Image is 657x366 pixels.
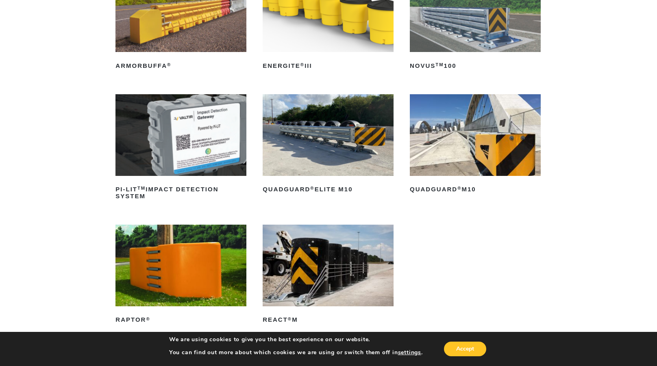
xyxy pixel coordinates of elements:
[263,225,394,327] a: REACT®M
[263,94,394,196] a: QuadGuard®Elite M10
[115,183,246,203] h2: PI-LIT Impact Detection System
[288,316,292,321] sup: ®
[457,186,461,191] sup: ®
[146,316,150,321] sup: ®
[263,183,394,196] h2: QuadGuard Elite M10
[167,62,171,67] sup: ®
[410,183,541,196] h2: QuadGuard M10
[435,62,444,67] sup: TM
[115,314,246,327] h2: RAPTOR
[300,62,305,67] sup: ®
[115,225,246,327] a: RAPTOR®
[310,186,314,191] sup: ®
[115,94,246,203] a: PI-LITTMImpact Detection System
[398,349,421,356] button: settings
[169,336,423,343] p: We are using cookies to give you the best experience on our website.
[263,314,394,327] h2: REACT M
[263,59,394,72] h2: ENERGITE III
[137,186,146,191] sup: TM
[169,349,423,356] p: You can find out more about which cookies we are using or switch them off in .
[444,342,486,356] button: Accept
[410,94,541,196] a: QuadGuard®M10
[410,59,541,72] h2: NOVUS 100
[115,59,246,72] h2: ArmorBuffa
